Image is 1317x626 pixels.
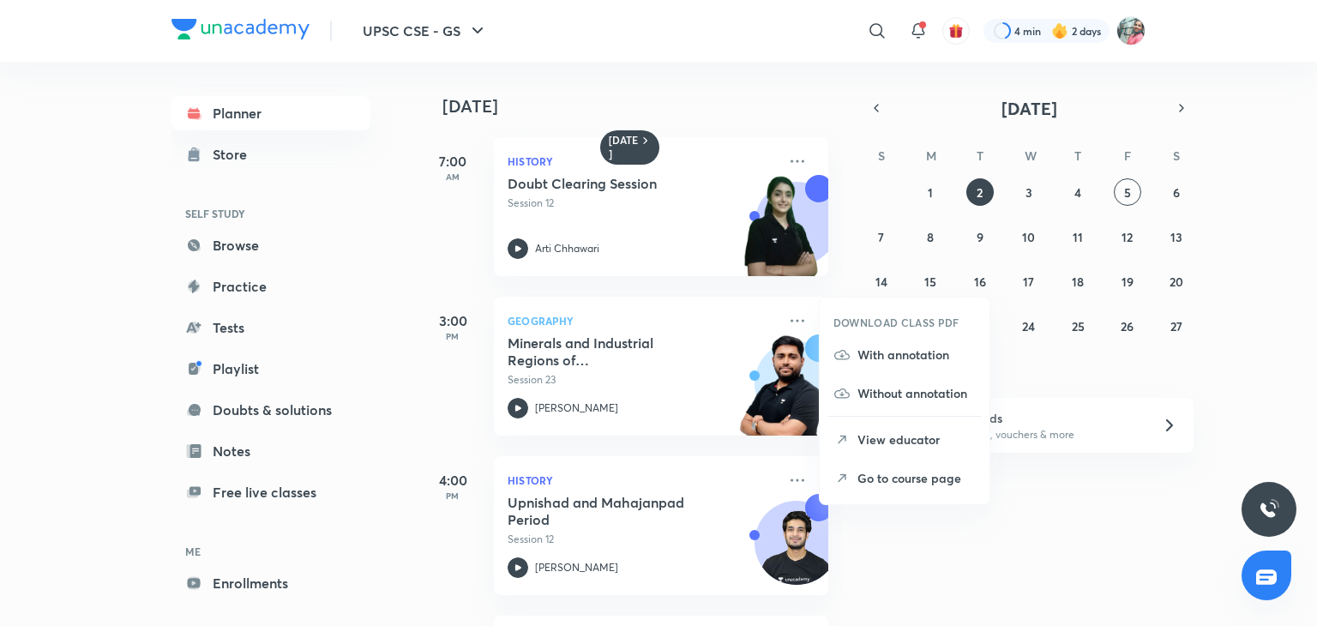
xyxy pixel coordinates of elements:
[857,469,976,487] p: Go to course page
[734,175,828,293] img: unacademy
[535,560,618,575] p: [PERSON_NAME]
[966,178,994,206] button: September 2, 2025
[1124,184,1131,201] abbr: September 5, 2025
[1114,223,1141,250] button: September 12, 2025
[1163,223,1190,250] button: September 13, 2025
[535,241,599,256] p: Arti Chhawari
[418,172,487,182] p: AM
[1064,268,1091,295] button: September 18, 2025
[171,19,310,44] a: Company Logo
[508,175,721,192] h5: Doubt Clearing Session
[1114,268,1141,295] button: September 19, 2025
[171,475,370,509] a: Free live classes
[418,491,487,501] p: PM
[857,346,976,364] p: With annotation
[948,23,964,39] img: avatar
[1074,147,1081,164] abbr: Thursday
[535,400,618,416] p: [PERSON_NAME]
[1015,223,1043,250] button: September 10, 2025
[966,223,994,250] button: September 9, 2025
[171,199,370,228] h6: SELF STUDY
[917,223,944,250] button: September 8, 2025
[1072,318,1085,334] abbr: September 25, 2025
[508,196,777,211] p: Session 12
[1023,274,1034,290] abbr: September 17, 2025
[171,566,370,600] a: Enrollments
[755,510,838,593] img: Avatar
[508,494,721,528] h5: Upnishad and Mahajanpad Period
[352,14,498,48] button: UPSC CSE - GS
[418,310,487,331] h5: 3:00
[1064,312,1091,340] button: September 25, 2025
[418,470,487,491] h5: 4:00
[171,96,370,130] a: Planner
[878,147,885,164] abbr: Sunday
[857,384,976,402] p: Without annotation
[1124,147,1131,164] abbr: Friday
[508,310,777,331] p: Geography
[171,352,370,386] a: Playlist
[508,151,777,172] p: History
[878,229,884,245] abbr: September 7, 2025
[171,393,370,427] a: Doubts & solutions
[1163,178,1190,206] button: September 6, 2025
[1170,229,1182,245] abbr: September 13, 2025
[917,268,944,295] button: September 15, 2025
[966,268,994,295] button: September 16, 2025
[1116,16,1146,45] img: Prerna Pathak
[508,532,777,547] p: Session 12
[734,334,828,453] img: unacademy
[1121,318,1134,334] abbr: September 26, 2025
[868,268,895,295] button: September 14, 2025
[171,228,370,262] a: Browse
[1074,184,1081,201] abbr: September 4, 2025
[171,19,310,39] img: Company Logo
[926,147,936,164] abbr: Monday
[1015,178,1043,206] button: September 3, 2025
[833,315,959,330] h6: DOWNLOAD CLASS PDF
[1170,274,1183,290] abbr: September 20, 2025
[171,269,370,304] a: Practice
[1163,312,1190,340] button: September 27, 2025
[974,274,986,290] abbr: September 16, 2025
[1051,22,1068,39] img: streak
[508,470,777,491] p: History
[508,372,777,388] p: Session 23
[1015,268,1043,295] button: September 17, 2025
[1114,312,1141,340] button: September 26, 2025
[1163,268,1190,295] button: September 20, 2025
[609,134,639,161] h6: [DATE]
[1064,178,1091,206] button: September 4, 2025
[857,430,976,448] p: View educator
[1170,318,1182,334] abbr: September 27, 2025
[1173,184,1180,201] abbr: September 6, 2025
[508,334,721,369] h5: Minerals and Industrial Regions of India - III
[1064,223,1091,250] button: September 11, 2025
[1022,318,1035,334] abbr: September 24, 2025
[930,409,1141,427] h6: Refer friends
[930,427,1141,442] p: Win a laptop, vouchers & more
[171,434,370,468] a: Notes
[927,229,934,245] abbr: September 8, 2025
[1122,229,1133,245] abbr: September 12, 2025
[942,17,970,45] button: avatar
[213,144,257,165] div: Store
[1001,97,1057,120] span: [DATE]
[1122,274,1134,290] abbr: September 19, 2025
[1073,229,1083,245] abbr: September 11, 2025
[928,184,933,201] abbr: September 1, 2025
[868,223,895,250] button: September 7, 2025
[442,96,845,117] h4: [DATE]
[1025,147,1037,164] abbr: Wednesday
[171,310,370,345] a: Tests
[924,274,936,290] abbr: September 15, 2025
[1022,229,1035,245] abbr: September 10, 2025
[1072,274,1084,290] abbr: September 18, 2025
[1114,178,1141,206] button: September 5, 2025
[977,229,983,245] abbr: September 9, 2025
[917,178,944,206] button: September 1, 2025
[977,147,983,164] abbr: Tuesday
[418,151,487,172] h5: 7:00
[1259,499,1279,520] img: ttu
[1015,312,1043,340] button: September 24, 2025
